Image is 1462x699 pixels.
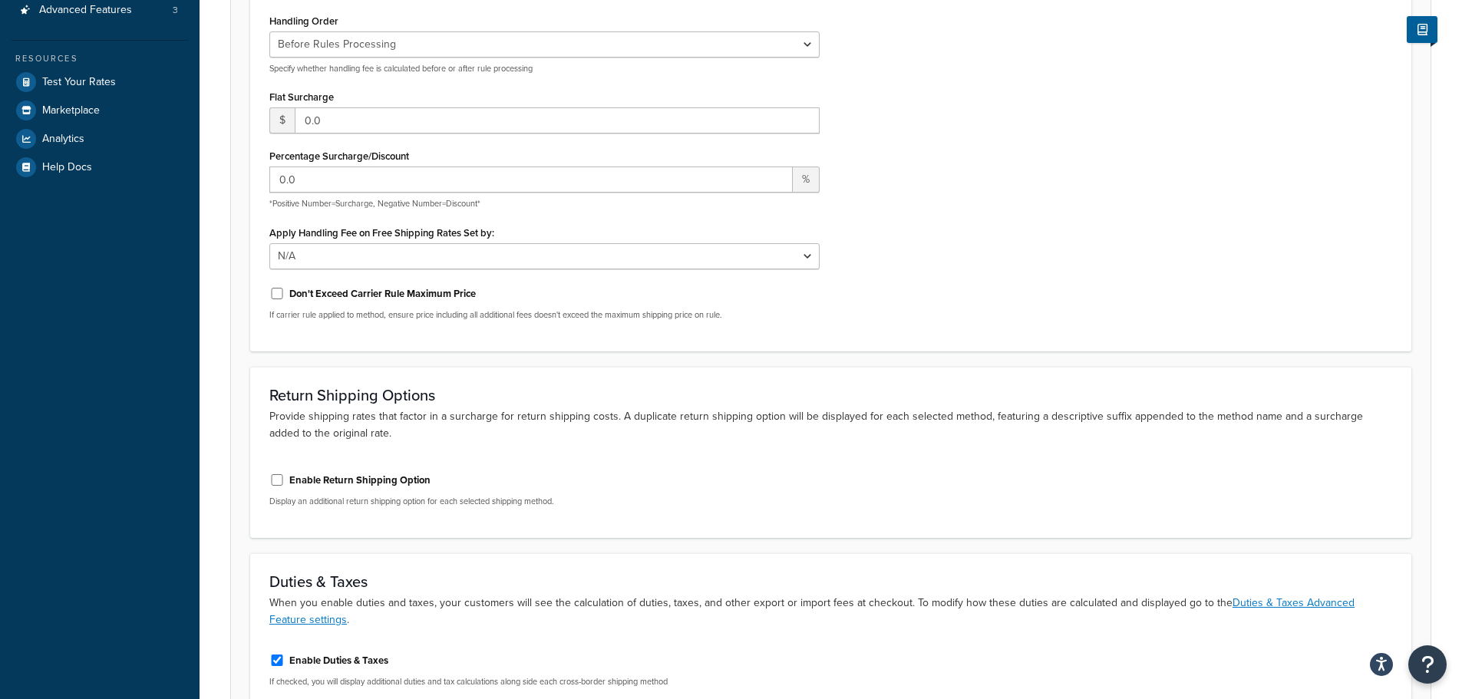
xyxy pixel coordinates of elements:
label: Don't Exceed Carrier Rule Maximum Price [289,287,476,301]
label: Enable Return Shipping Option [289,473,431,487]
span: 3 [173,4,178,17]
a: Help Docs [12,153,188,181]
label: Flat Surcharge [269,91,334,103]
p: Display an additional return shipping option for each selected shipping method. [269,496,820,507]
a: Duties & Taxes Advanced Feature settings [269,595,1355,628]
label: Percentage Surcharge/Discount [269,150,409,162]
a: Test Your Rates [12,68,188,96]
p: Provide shipping rates that factor in a surcharge for return shipping costs. A duplicate return s... [269,408,1392,442]
button: Open Resource Center [1408,645,1447,684]
h3: Return Shipping Options [269,387,1392,404]
div: Resources [12,52,188,65]
label: Apply Handling Fee on Free Shipping Rates Set by: [269,227,494,239]
p: If carrier rule applied to method, ensure price including all additional fees doesn't exceed the ... [269,309,820,321]
p: If checked, you will display additional duties and tax calculations along side each cross-border ... [269,676,1392,687]
span: $ [269,107,295,134]
label: Handling Order [269,15,338,27]
label: Enable Duties & Taxes [289,654,388,668]
span: Marketplace [42,104,100,117]
p: *Positive Number=Surcharge, Negative Number=Discount* [269,198,820,209]
p: When you enable duties and taxes, your customers will see the calculation of duties, taxes, and o... [269,595,1392,628]
h3: Duties & Taxes [269,573,1392,590]
button: Show Help Docs [1407,16,1437,43]
span: Test Your Rates [42,76,116,89]
span: % [793,167,820,193]
span: Advanced Features [39,4,132,17]
p: Specify whether handling fee is calculated before or after rule processing [269,63,820,74]
span: Analytics [42,133,84,146]
a: Analytics [12,125,188,153]
a: Marketplace [12,97,188,124]
span: Help Docs [42,161,92,174]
